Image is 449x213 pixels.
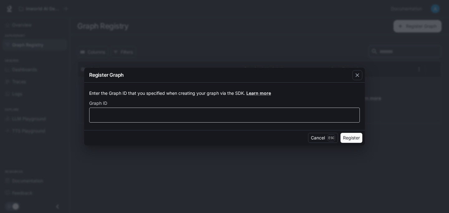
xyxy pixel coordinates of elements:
button: Register [340,133,362,143]
button: CancelEsc [308,133,338,143]
a: Learn more [246,90,271,96]
p: Esc [327,134,335,141]
p: Graph ID [89,101,107,105]
p: Enter the Graph ID that you specified when creating your graph via the SDK. [89,90,360,96]
p: Register Graph [89,71,124,79]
